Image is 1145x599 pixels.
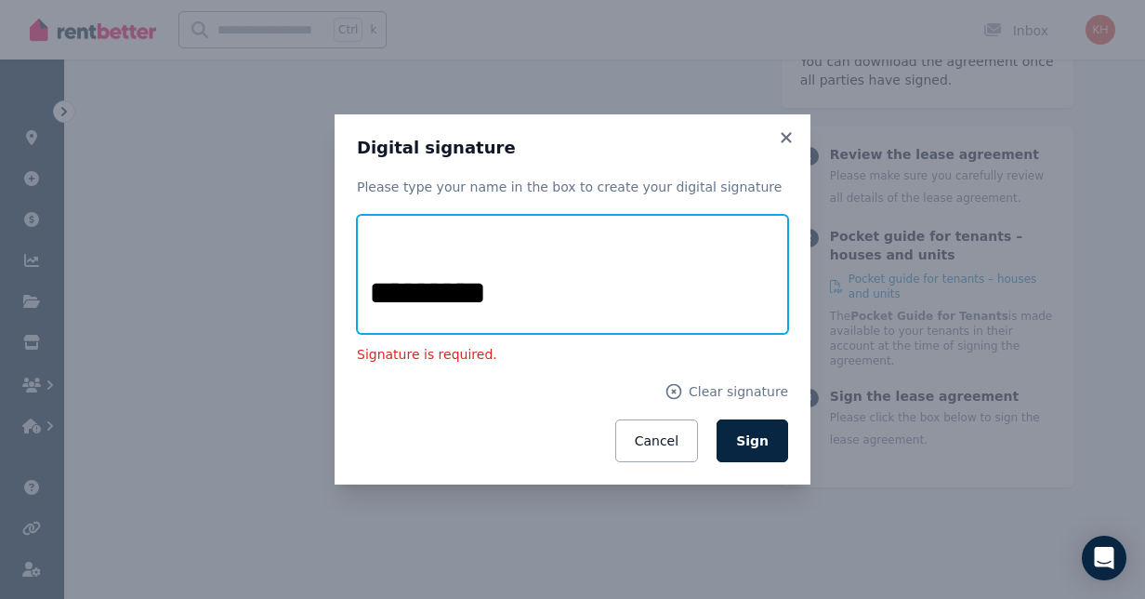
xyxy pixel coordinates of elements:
p: Please type your name in the box to create your digital signature [357,178,788,196]
p: Signature is required. [357,345,788,364]
button: Cancel [615,419,698,462]
button: Sign [717,419,788,462]
h3: Digital signature [357,137,788,159]
span: Sign [736,433,769,448]
div: Open Intercom Messenger [1082,536,1126,580]
span: Clear signature [689,382,788,401]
